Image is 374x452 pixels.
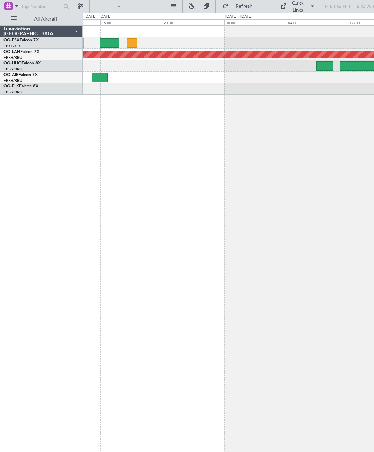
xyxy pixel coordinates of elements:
[3,50,39,54] a: OO-LAHFalcon 7X
[219,1,261,12] button: Refresh
[100,19,162,25] div: 16:00
[3,38,39,43] a: OO-FSXFalcon 7X
[3,84,19,89] span: OO-ELK
[3,38,19,43] span: OO-FSX
[3,61,41,66] a: OO-HHOFalcon 8X
[3,73,38,77] a: OO-AIEFalcon 7X
[85,14,111,20] div: [DATE] - [DATE]
[277,1,319,12] button: Quick Links
[3,73,18,77] span: OO-AIE
[287,19,349,25] div: 04:00
[162,19,224,25] div: 20:00
[3,78,22,83] a: EBBR/BRU
[3,44,21,49] a: EBKT/KJK
[225,14,252,20] div: [DATE] - [DATE]
[3,50,20,54] span: OO-LAH
[3,67,22,72] a: EBBR/BRU
[8,14,75,25] button: All Aircraft
[3,84,38,89] a: OO-ELKFalcon 8X
[224,19,287,25] div: 00:00
[230,4,259,9] span: Refresh
[3,55,22,60] a: EBBR/BRU
[21,1,61,12] input: Trip Number
[3,90,22,95] a: EBBR/BRU
[18,17,73,22] span: All Aircraft
[3,61,22,66] span: OO-HHO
